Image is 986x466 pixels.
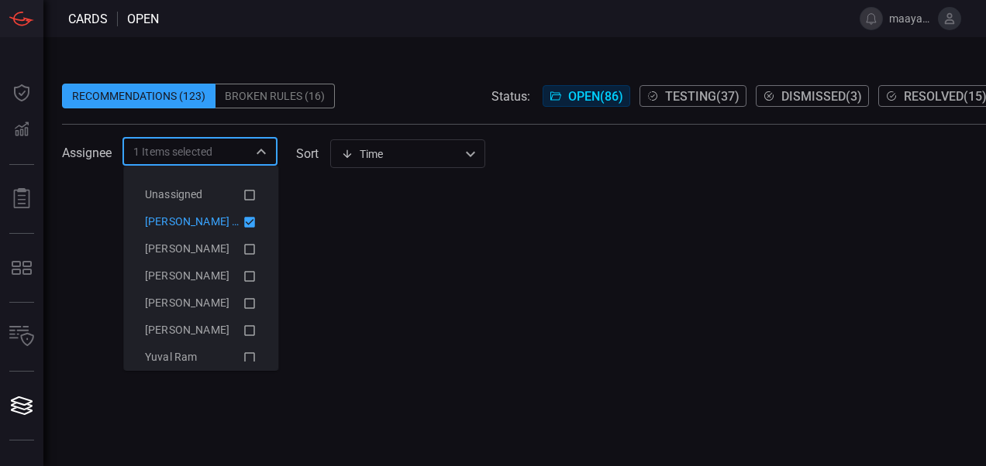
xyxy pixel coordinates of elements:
[145,188,203,200] span: Unassigned
[133,181,269,208] li: Unassigned
[3,249,40,286] button: MITRE - Detection Posture
[3,111,40,149] button: Detections
[543,85,630,107] button: Open(86)
[889,12,932,25] span: maayansh
[133,290,269,317] li: Denis Chapenko
[133,208,269,235] li: Maayan Shtavi (Myself)
[781,89,862,104] span: Dismissed ( 3 )
[145,351,197,363] span: Yuval Ram
[62,146,112,160] span: Assignee
[133,317,269,344] li: Orel Einy
[145,242,229,255] span: [PERSON_NAME]
[133,235,269,262] li: Adiel Bastiker
[145,215,272,228] span: [PERSON_NAME] (Myself)
[3,318,40,355] button: Inventory
[341,146,460,162] div: Time
[127,12,159,26] span: open
[491,89,530,104] span: Status:
[68,12,108,26] span: Cards
[145,324,229,336] span: [PERSON_NAME]
[756,85,869,107] button: Dismissed(3)
[640,85,746,107] button: Testing(37)
[665,89,739,104] span: Testing ( 37 )
[133,262,269,290] li: Amit Zilber
[62,84,215,108] div: Recommendations (123)
[215,84,335,108] div: Broken Rules (16)
[3,180,40,218] button: Reports
[145,296,229,309] span: [PERSON_NAME]
[3,74,40,111] button: Dashboard
[250,141,272,163] button: Close
[145,269,229,282] span: [PERSON_NAME]
[568,89,623,104] span: Open ( 86 )
[296,146,319,161] label: sort
[133,144,212,159] span: 1 Items selected
[133,344,269,371] li: Yuval Ram
[3,387,40,424] button: Cards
